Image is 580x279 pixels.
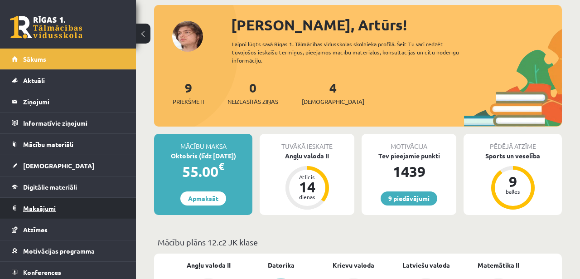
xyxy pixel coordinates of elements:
span: [DEMOGRAPHIC_DATA] [302,97,364,106]
div: 14 [294,180,321,194]
legend: Ziņojumi [23,91,125,112]
a: Sākums [12,49,125,69]
span: Motivācijas programma [23,247,95,255]
div: [PERSON_NAME], Artūrs! [231,14,562,36]
a: Latviešu valoda [402,260,450,270]
a: Ziņojumi [12,91,125,112]
div: 55.00 [154,161,252,182]
span: Priekšmeti [173,97,204,106]
div: Mācību maksa [154,134,252,151]
a: Mācību materiāli [12,134,125,155]
a: 0Neizlasītās ziņas [227,79,278,106]
a: Krievu valoda [333,260,374,270]
span: Digitālie materiāli [23,183,77,191]
a: Angļu valoda II Atlicis 14 dienas [260,151,354,211]
a: Apmaksāt [180,191,226,206]
a: 9Priekšmeti [173,79,204,106]
legend: Informatīvie ziņojumi [23,113,125,133]
a: Informatīvie ziņojumi [12,113,125,133]
div: Motivācija [362,134,456,151]
div: Pēdējā atzīme [464,134,562,151]
a: Rīgas 1. Tālmācības vidusskola [10,16,82,39]
span: € [218,160,224,173]
a: [DEMOGRAPHIC_DATA] [12,155,125,176]
div: 9 [499,174,527,189]
div: 1439 [362,161,456,182]
span: [DEMOGRAPHIC_DATA] [23,162,94,170]
a: Digitālie materiāli [12,176,125,197]
a: Maksājumi [12,198,125,219]
div: Oktobris (līdz [DATE]) [154,151,252,161]
span: Aktuāli [23,76,45,84]
a: Aktuāli [12,70,125,91]
a: Atzīmes [12,219,125,240]
span: Atzīmes [23,225,48,234]
span: Mācību materiāli [23,140,73,148]
div: Angļu valoda II [260,151,354,161]
div: Laipni lūgts savā Rīgas 1. Tālmācības vidusskolas skolnieka profilā. Šeit Tu vari redzēt tuvojošo... [232,40,477,64]
div: Atlicis [294,174,321,180]
a: 9 piedāvājumi [381,191,437,206]
a: Motivācijas programma [12,240,125,261]
legend: Maksājumi [23,198,125,219]
a: Datorika [268,260,295,270]
a: 4[DEMOGRAPHIC_DATA] [302,79,364,106]
p: Mācību plāns 12.c2 JK klase [158,236,558,248]
div: balles [499,189,527,194]
span: Sākums [23,55,46,63]
div: Tev pieejamie punkti [362,151,456,161]
span: Konferences [23,268,61,276]
a: Matemātika II [478,260,519,270]
div: Sports un veselība [464,151,562,161]
div: dienas [294,194,321,200]
span: Neizlasītās ziņas [227,97,278,106]
a: Sports un veselība 9 balles [464,151,562,211]
a: Angļu valoda II [187,260,231,270]
div: Tuvākā ieskaite [260,134,354,151]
